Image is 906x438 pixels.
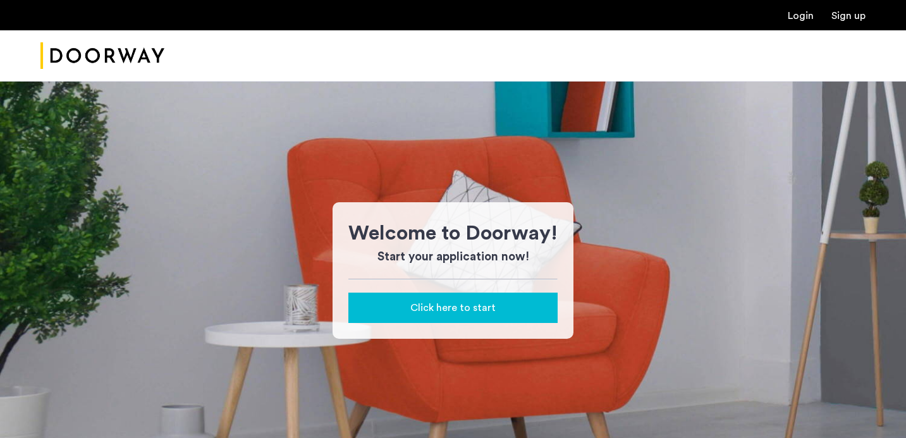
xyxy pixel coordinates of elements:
[40,32,164,80] a: Cazamio Logo
[348,218,558,248] h1: Welcome to Doorway!
[788,11,814,21] a: Login
[410,300,496,315] span: Click here to start
[40,32,164,80] img: logo
[348,293,558,323] button: button
[831,11,866,21] a: Registration
[348,248,558,266] h3: Start your application now!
